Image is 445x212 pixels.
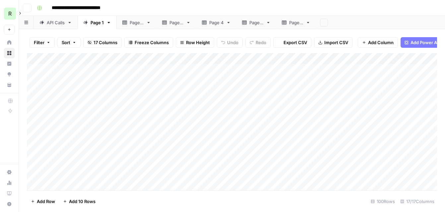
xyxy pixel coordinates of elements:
[368,196,398,207] div: 100 Rows
[91,19,104,26] div: Page 1
[27,196,59,207] button: Add Row
[130,19,144,26] div: Page 2
[4,58,15,69] a: Insights
[94,39,117,46] span: 17 Columns
[4,167,15,177] a: Settings
[249,19,263,26] div: Page 5
[245,37,271,48] button: Redo
[57,37,81,48] button: Sort
[62,39,70,46] span: Sort
[4,188,15,199] a: Learning Hub
[273,37,311,48] button: Export CSV
[69,198,95,205] span: Add 10 Rows
[8,10,12,18] span: R
[37,198,55,205] span: Add Row
[236,16,276,29] a: Page 5
[186,39,210,46] span: Row Height
[83,37,122,48] button: 17 Columns
[209,19,223,26] div: Page 4
[4,80,15,90] a: Your Data
[47,19,65,26] div: API Calls
[4,177,15,188] a: Usage
[4,48,15,58] a: Browse
[78,16,117,29] a: Page 1
[368,39,394,46] span: Add Column
[276,16,316,29] a: Page 6
[358,37,398,48] button: Add Column
[34,16,78,29] a: API Calls
[34,39,44,46] span: Filter
[117,16,157,29] a: Page 2
[157,16,196,29] a: Page 3
[4,199,15,209] button: Help + Support
[217,37,243,48] button: Undo
[30,37,55,48] button: Filter
[284,39,307,46] span: Export CSV
[4,5,15,22] button: Workspace: Re-Leased
[289,19,303,26] div: Page 6
[59,196,99,207] button: Add 10 Rows
[196,16,236,29] a: Page 4
[4,37,15,48] a: Home
[169,19,183,26] div: Page 3
[135,39,169,46] span: Freeze Columns
[4,69,15,80] a: Opportunities
[227,39,238,46] span: Undo
[176,37,214,48] button: Row Height
[256,39,266,46] span: Redo
[324,39,348,46] span: Import CSV
[314,37,352,48] button: Import CSV
[124,37,173,48] button: Freeze Columns
[398,196,437,207] div: 17/17 Columns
